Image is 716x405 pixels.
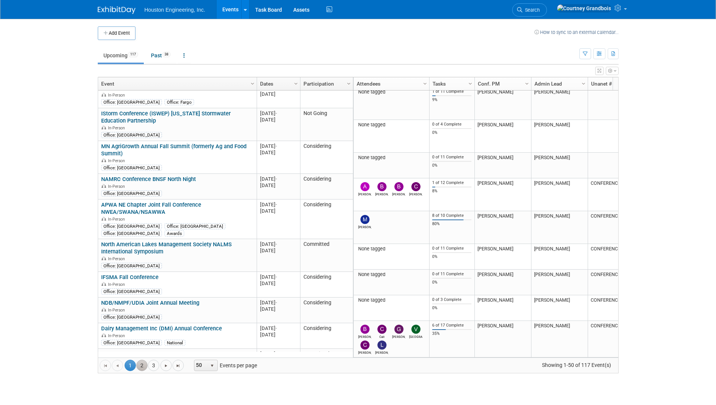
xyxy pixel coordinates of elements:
span: - [276,351,277,357]
td: Considering [300,199,353,239]
div: Office: [GEOGRAPHIC_DATA] [165,223,225,229]
a: Column Settings [421,77,429,89]
div: 1 of 11 Complete [432,89,471,94]
img: In-Person Event [102,308,106,311]
td: Considering [300,83,353,108]
div: 0% [432,130,471,135]
span: Go to the last page [175,363,181,369]
img: Alan Kemmet [360,182,370,191]
td: [PERSON_NAME] [474,153,531,178]
img: In-Person Event [102,282,106,286]
div: Chris Otterness [358,350,371,354]
a: Conf. PM [478,77,526,90]
a: Column Settings [292,77,300,89]
div: [DATE] [260,274,297,280]
img: In-Person Event [102,126,106,129]
div: 0% [432,280,471,285]
a: Column Settings [523,77,531,89]
div: None tagged [356,122,426,128]
div: [DATE] [260,149,297,156]
span: Search [522,7,540,13]
div: [DATE] [260,331,297,338]
div: Bret Zimmerman [358,334,371,339]
img: Vienne Guncheon [411,325,420,334]
span: In-Person [108,282,127,287]
img: Chris Otterness [360,341,370,350]
div: Bob Gregalunas [392,191,405,196]
span: 50 [194,360,207,371]
a: Past38 [145,48,176,63]
img: ExhibitDay [98,6,136,14]
td: [PERSON_NAME] [474,244,531,270]
div: 0% [432,305,471,311]
span: - [276,143,277,149]
td: CONFERENCE-0006 [588,211,644,244]
span: In-Person [108,217,127,222]
td: [PERSON_NAME] [531,270,588,295]
button: Add Event [98,26,136,40]
div: [DATE] [260,208,297,214]
div: Moriya Rufer [358,224,371,229]
span: Go to the first page [102,363,108,369]
div: 80% [432,221,471,227]
a: NAMRC Conference BNSF North Night [101,176,196,183]
td: Considering [300,141,353,174]
a: Tasks [433,77,470,90]
div: [DATE] [260,241,297,247]
span: Events per page [184,360,265,371]
a: North American Lakes Management Society NALMS International Symposium [101,241,232,255]
a: MN AgriGrowth Annual Fall Summit (formerly Ag and Food Summit) [101,143,246,157]
td: [PERSON_NAME] [531,87,588,120]
a: Dairy Management Inc (DMI) Annual Conference [101,325,222,332]
div: Awards [165,230,184,236]
td: [PERSON_NAME] [531,153,588,178]
a: Column Settings [248,77,257,89]
a: Admin Lead [534,77,583,90]
span: Go to the previous page [114,363,120,369]
div: Vienne Guncheon [409,334,422,339]
div: Office: [GEOGRAPHIC_DATA] [101,230,162,236]
div: [DATE] [260,117,297,123]
a: Go to the last page [172,360,184,371]
span: Column Settings [422,81,428,87]
img: Greg Thompson [394,325,403,334]
img: Courtney Grandbois [557,4,611,12]
span: - [276,300,277,305]
span: - [276,110,277,116]
img: In-Person Event [102,333,106,337]
img: Bret Zimmerman [360,325,370,334]
div: [DATE] [260,325,297,331]
td: CONFERENCE-0011 [588,321,644,357]
img: Moriya Rufer [360,215,370,224]
div: [DATE] [260,91,297,97]
div: None tagged [356,89,426,95]
a: Participation [303,77,348,90]
span: In-Person [108,256,127,261]
span: Column Settings [580,81,587,87]
div: Alan Kemmet [358,191,371,196]
span: In-Person [108,308,127,313]
a: Go to the first page [100,360,111,371]
div: 0% [432,254,471,259]
span: Go to the next page [163,363,169,369]
a: Search [512,3,547,17]
a: 2 [136,360,148,371]
td: Committed [300,239,353,272]
span: - [276,202,277,207]
img: In-Person Event [102,256,106,260]
span: Showing 1-50 of 117 Event(s) [535,360,618,370]
img: In-Person Event [102,217,106,221]
div: 0 of 11 Complete [432,155,471,160]
div: [DATE] [260,247,297,254]
div: [DATE] [260,306,297,312]
div: [DATE] [260,176,297,182]
div: [DATE] [260,110,297,117]
div: Office: [GEOGRAPHIC_DATA] [101,314,162,320]
div: None tagged [356,155,426,161]
div: Office: Fargo [165,99,194,105]
div: 1 of 12 Complete [432,180,471,186]
td: Considering [300,174,353,199]
a: NDB/NMPF/UDIA Joint Annual Meeting [101,299,199,306]
a: Unanet # (if applicable) [591,77,639,90]
span: Column Settings [249,81,256,87]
